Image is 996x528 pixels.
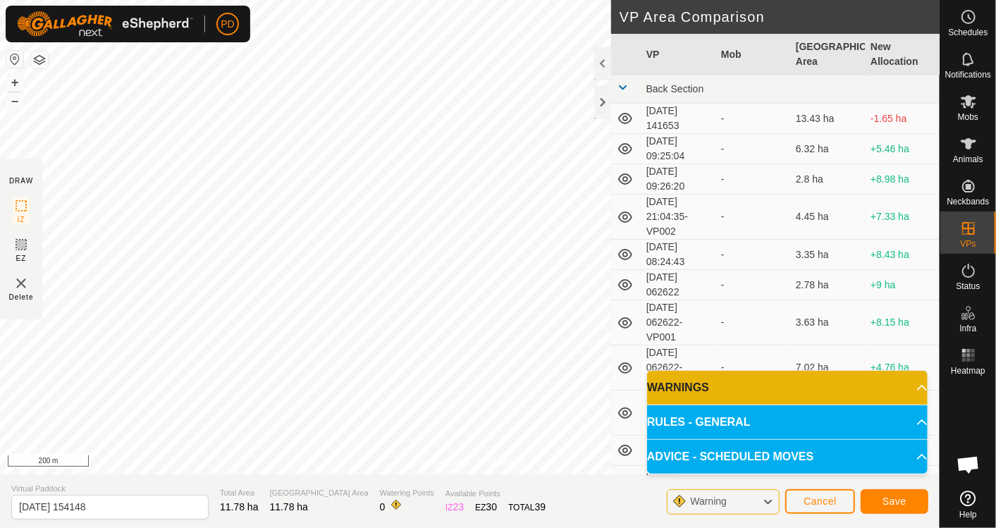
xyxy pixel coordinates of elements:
th: Mob [715,34,790,75]
span: Neckbands [947,197,989,206]
span: Heatmap [951,367,985,375]
span: Status [956,282,980,290]
span: 0 [380,501,386,512]
td: [DATE] 09:26:20 [641,164,715,195]
div: IZ [445,500,464,515]
td: 4.45 ha [790,195,865,240]
a: Contact Us [484,456,525,469]
div: - [721,315,785,330]
div: DRAW [9,176,33,186]
td: +8.15 ha [865,300,940,345]
span: ADVICE - SCHEDULED MOVES [647,448,813,465]
td: +5.46 ha [865,134,940,164]
td: 2.78 ha [790,270,865,300]
td: +9 ha [865,270,940,300]
p-accordion-header: ADVICE - SCHEDULED MOVES [647,440,928,474]
span: 23 [453,501,465,512]
span: 11.78 ha [270,501,309,512]
span: Animals [953,155,983,164]
div: TOTAL [508,500,546,515]
span: 11.78 ha [220,501,259,512]
span: PD [221,17,234,32]
button: Cancel [785,489,855,514]
td: [DATE] 07:45:35 [641,466,715,496]
span: EZ [16,253,27,264]
div: - [721,142,785,156]
td: [DATE] 062622-VP002 [641,345,715,391]
span: Notifications [945,70,991,79]
td: [DATE] 062622 [641,270,715,300]
td: +4.76 ha [865,345,940,391]
td: 2.8 ha [790,164,865,195]
div: - [721,247,785,262]
span: RULES - GENERAL [647,414,751,431]
span: Help [959,510,977,519]
td: +8.43 ha [865,240,940,270]
div: Open chat [947,443,990,486]
td: 3.35 ha [790,240,865,270]
button: Map Layers [31,51,48,68]
img: Gallagher Logo [17,11,193,37]
a: Privacy Policy [414,456,467,469]
span: Back Section [646,83,704,94]
div: - [721,209,785,224]
span: Watering Points [380,487,434,499]
a: Help [940,485,996,524]
td: [DATE] 141653 [641,104,715,134]
h2: VP Area Comparison [620,8,940,25]
td: 13.43 ha [790,104,865,134]
span: Delete [9,292,34,302]
td: 3.63 ha [790,300,865,345]
div: - [721,172,785,187]
span: 39 [535,501,546,512]
p-accordion-header: RULES - GENERAL [647,405,928,439]
span: VPs [960,240,976,248]
span: Available Points [445,488,546,500]
button: + [6,74,23,91]
button: – [6,92,23,109]
div: - [721,278,785,293]
td: [DATE] 123006 [641,436,715,466]
span: Total Area [220,487,259,499]
span: [GEOGRAPHIC_DATA] Area [270,487,369,499]
button: Save [861,489,928,514]
p-accordion-header: WARNINGS [647,371,928,405]
td: -1.65 ha [865,104,940,134]
th: New Allocation [865,34,940,75]
div: - [721,111,785,126]
div: EZ [475,500,497,515]
td: 6.32 ha [790,134,865,164]
td: [DATE] 08:24:43 [641,240,715,270]
td: +7.33 ha [865,195,940,240]
span: 30 [486,501,498,512]
span: Save [883,496,906,507]
span: Cancel [804,496,837,507]
span: IZ [18,214,25,225]
th: [GEOGRAPHIC_DATA] Area [790,34,865,75]
span: WARNINGS [647,379,709,396]
img: VP [13,275,30,292]
th: VP [641,34,715,75]
td: [DATE] 062622-VP003 [641,391,715,436]
div: - [721,360,785,375]
button: Reset Map [6,51,23,68]
td: +8.98 ha [865,164,940,195]
span: Mobs [958,113,978,121]
span: Warning [690,496,727,507]
span: Schedules [948,28,988,37]
td: [DATE] 21:04:35-VP002 [641,195,715,240]
td: [DATE] 09:25:04 [641,134,715,164]
td: 7.02 ha [790,345,865,391]
span: Infra [959,324,976,333]
td: [DATE] 062622-VP001 [641,300,715,345]
span: Virtual Paddock [11,483,209,495]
